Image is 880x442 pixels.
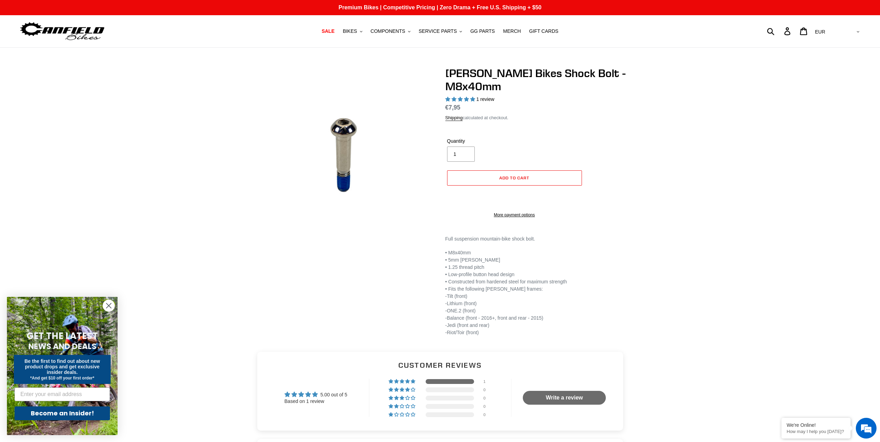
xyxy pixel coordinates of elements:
[322,28,334,34] span: SALE
[447,189,582,204] iframe: PayPal-paypal
[470,28,495,34] span: GG PARTS
[318,27,338,36] a: SALE
[447,170,582,186] button: Add to cart
[483,379,492,384] div: 1
[15,387,110,401] input: Enter your email address
[445,96,476,102] span: 5.00 stars
[285,398,348,405] div: Based on 1 review
[787,429,845,434] p: How may I help you today?
[445,67,629,93] h1: [PERSON_NAME] Bikes Shock Bolt - M8x40mm
[30,376,94,380] span: *And get $10 off your first order*
[445,264,484,270] span: • 1.25 thread pitch
[320,392,347,397] span: 5.00 out of 5
[15,406,110,420] button: Become an Insider!
[419,28,457,34] span: SERVICE PARTS
[499,175,529,180] span: Add to cart
[787,422,845,428] div: We're Online!
[771,23,788,39] input: Search
[285,391,348,398] div: Average rating is 5.00 stars
[500,27,524,36] a: MERCH
[447,212,582,218] a: More payment options
[367,27,414,36] button: COMPONENTS
[19,20,105,42] img: Canfield Bikes
[339,27,365,36] button: BIKES
[529,28,558,34] span: GIFT CARDS
[103,300,115,312] button: Close dialog
[476,96,494,102] span: 1 review
[503,28,521,34] span: MERCH
[27,330,98,342] span: GET THE LATEST
[445,104,461,111] span: €7,95
[445,115,463,121] a: Shipping
[526,27,562,36] a: GIFT CARDS
[445,235,629,243] p: Full suspension mountain-bike shock bolt.
[445,249,629,344] p: • M8x40mm • 5mm [PERSON_NAME] • Low-profile button head design • Constructed from hardened steel ...
[467,27,498,36] a: GG PARTS
[263,360,618,370] h2: Customer Reviews
[389,379,416,384] div: 100% (1) reviews with 5 star rating
[445,114,629,121] div: calculated at checkout.
[371,28,405,34] span: COMPONENTS
[523,391,606,405] a: Write a review
[25,358,100,375] span: Be the first to find out about new product drops and get exclusive insider deals.
[28,341,96,352] span: NEWS AND DEALS
[343,28,357,34] span: BIKES
[415,27,465,36] button: SERVICE PARTS
[447,138,513,145] label: Quantity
